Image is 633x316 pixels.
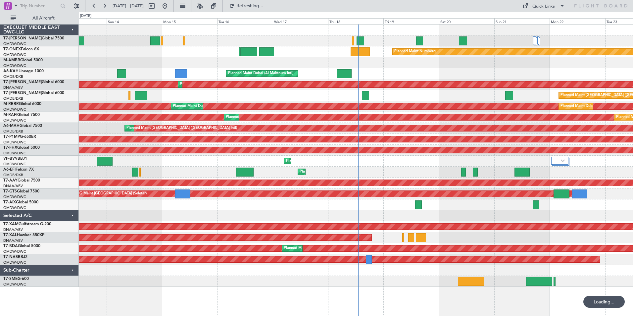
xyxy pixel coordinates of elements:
[180,79,245,89] div: Planned Maint Dubai (Al Maktoum Intl)
[439,18,494,24] div: Sat 20
[3,135,36,139] a: T7-P1MPG-650ER
[561,159,565,162] img: arrow-gray.svg
[284,243,349,253] div: Planned Maint Dubai (Al Maktoum Intl)
[300,167,404,177] div: Planned Maint [GEOGRAPHIC_DATA] ([GEOGRAPHIC_DATA])
[74,189,147,199] div: AOG Maint [GEOGRAPHIC_DATA] (Seletar)
[550,18,605,24] div: Mon 22
[236,4,264,8] span: Refreshing...
[3,168,16,172] span: A6-EFI
[3,244,18,248] span: T7-BDA
[3,47,39,51] a: T7-ONEXFalcon 8X
[3,85,23,90] a: DNAA/ABV
[3,113,17,117] span: M-RAFI
[3,41,26,46] a: OMDW/DWC
[3,157,27,161] a: VP-BVVBBJ1
[3,146,17,150] span: T7-FHX
[3,255,27,259] a: T7-NASBBJ2
[3,96,23,101] a: OMDB/DXB
[3,249,26,254] a: OMDW/DWC
[80,13,91,19] div: [DATE]
[3,277,18,281] span: T7-SME
[3,173,23,178] a: OMDB/DXB
[3,91,42,95] span: T7-[PERSON_NAME]
[3,124,20,128] span: A6-MAH
[3,74,23,79] a: OMDB/DXB
[3,80,42,84] span: T7-[PERSON_NAME]
[3,124,42,128] a: A6-MAHGlobal 7500
[383,18,439,24] div: Fri 19
[226,112,291,122] div: Planned Maint Dubai (Al Maktoum Intl)
[3,102,41,106] a: M-RRRRGlobal 6000
[3,118,26,123] a: OMDW/DWC
[3,168,34,172] a: A6-EFIFalcon 7X
[3,179,18,183] span: T7-AAY
[3,107,26,112] a: OMDW/DWC
[3,244,40,248] a: T7-BDAGlobal 5000
[583,296,625,308] div: Loading...
[3,260,26,265] a: OMDW/DWC
[162,18,217,24] div: Mon 15
[532,3,555,10] div: Quick Links
[3,194,26,199] a: OMDW/DWC
[226,1,266,11] button: Refreshing...
[17,16,70,21] span: All Aircraft
[328,18,383,24] div: Thu 18
[3,80,64,84] a: T7-[PERSON_NAME]Global 6000
[3,157,18,161] span: VP-BVV
[3,189,39,193] a: T7-GTSGlobal 7500
[113,3,144,9] span: [DATE] - [DATE]
[3,238,23,243] a: DNAA/ABV
[51,18,106,24] div: Sat 13
[3,69,44,73] a: A6-KAHLineage 1000
[3,58,20,62] span: M-AMBR
[126,123,237,133] div: Planned Maint [GEOGRAPHIC_DATA] ([GEOGRAPHIC_DATA] Intl)
[3,277,29,281] a: T7-SMEG-600
[3,36,64,40] a: T7-[PERSON_NAME]Global 7500
[173,101,238,111] div: Planned Maint Dubai (Al Maktoum Intl)
[228,69,293,79] div: Planned Maint Dubai (Al Maktoum Intl)
[3,91,64,95] a: T7-[PERSON_NAME]Global 6000
[3,135,20,139] span: T7-P1MP
[3,227,23,232] a: DNAA/ABV
[3,162,26,167] a: OMDW/DWC
[20,1,58,11] input: Trip Number
[3,151,26,156] a: OMDW/DWC
[3,200,38,204] a: T7-AIXGlobal 5000
[3,52,26,57] a: OMDW/DWC
[3,205,26,210] a: OMDW/DWC
[3,282,26,287] a: OMDW/DWC
[3,140,26,145] a: OMDW/DWC
[3,58,43,62] a: M-AMBRGlobal 5000
[3,69,19,73] span: A6-KAH
[3,233,44,237] a: T7-XALHawker 850XP
[3,222,51,226] a: T7-XAMGulfstream G-200
[286,156,351,166] div: Planned Maint Dubai (Al Maktoum Intl)
[394,47,436,57] div: Planned Maint Nurnberg
[494,18,550,24] div: Sun 21
[560,101,626,111] div: Planned Maint Dubai (Al Maktoum Intl)
[519,1,568,11] button: Quick Links
[3,179,40,183] a: T7-AAYGlobal 7500
[3,189,17,193] span: T7-GTS
[3,233,17,237] span: T7-XAL
[3,102,19,106] span: M-RRRR
[7,13,72,24] button: All Aircraft
[3,113,40,117] a: M-RAFIGlobal 7500
[107,18,162,24] div: Sun 14
[3,63,26,68] a: OMDW/DWC
[3,222,19,226] span: T7-XAM
[273,18,328,24] div: Wed 17
[3,36,42,40] span: T7-[PERSON_NAME]
[3,184,23,188] a: DNAA/ABV
[3,129,23,134] a: OMDB/DXB
[217,18,272,24] div: Tue 16
[3,47,21,51] span: T7-ONEX
[3,146,40,150] a: T7-FHXGlobal 5000
[3,255,18,259] span: T7-NAS
[3,200,16,204] span: T7-AIX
